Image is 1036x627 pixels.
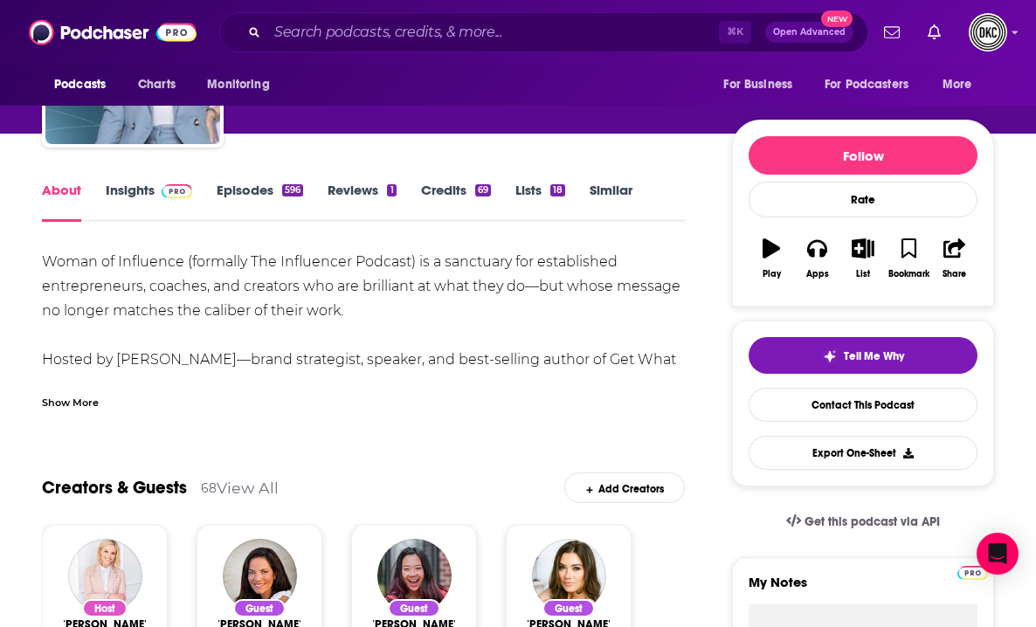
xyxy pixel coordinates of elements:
[267,18,719,46] input: Search podcasts, credits, & more...
[977,533,1019,575] div: Open Intercom Messenger
[282,184,303,196] div: 596
[542,599,595,617] div: Guest
[943,269,966,279] div: Share
[233,599,286,617] div: Guest
[877,17,907,47] a: Show notifications dropdown
[217,182,303,222] a: Episodes596
[749,136,977,175] button: Follow
[475,184,491,196] div: 69
[749,182,977,217] div: Rate
[856,269,870,279] div: List
[821,10,853,27] span: New
[969,13,1007,52] img: User Profile
[969,13,1007,52] span: Logged in as DKCMediatech
[930,68,994,101] button: open menu
[217,479,279,497] a: View All
[138,72,176,97] span: Charts
[68,539,142,613] img: Julie Solomon
[805,514,940,529] span: Get this podcast via API
[207,72,269,97] span: Monitoring
[515,182,565,222] a: Lists18
[223,539,297,613] img: Mary Curran Hackett
[763,269,781,279] div: Play
[813,68,934,101] button: open menu
[806,269,829,279] div: Apps
[29,16,197,49] img: Podchaser - Follow, Share and Rate Podcasts
[195,68,292,101] button: open menu
[749,227,794,290] button: Play
[162,184,192,198] img: Podchaser Pro
[42,477,187,499] a: Creators & Guests
[42,68,128,101] button: open menu
[550,184,565,196] div: 18
[54,72,106,97] span: Podcasts
[773,28,846,37] span: Open Advanced
[711,68,814,101] button: open menu
[387,184,396,196] div: 1
[957,566,988,580] img: Podchaser Pro
[127,68,186,101] a: Charts
[794,227,839,290] button: Apps
[765,22,853,43] button: Open AdvancedNew
[723,72,792,97] span: For Business
[377,539,452,613] img: Reina Pomeroy
[749,574,977,604] label: My Notes
[969,13,1007,52] button: Show profile menu
[719,21,751,44] span: ⌘ K
[825,72,908,97] span: For Podcasters
[749,337,977,374] button: tell me why sparkleTell Me Why
[888,269,929,279] div: Bookmark
[106,182,192,222] a: InsightsPodchaser Pro
[823,349,837,363] img: tell me why sparkle
[886,227,931,290] button: Bookmark
[328,182,396,222] a: Reviews1
[957,563,988,580] a: Pro website
[82,599,128,617] div: Host
[749,388,977,422] a: Contact This Podcast
[201,480,217,496] div: 68
[844,349,904,363] span: Tell Me Why
[921,17,948,47] a: Show notifications dropdown
[749,436,977,470] button: Export One-Sheet
[564,472,684,503] div: Add Creators
[388,599,440,617] div: Guest
[943,72,972,97] span: More
[840,227,886,290] button: List
[421,182,491,222] a: Credits69
[532,539,606,613] img: Tori Gordon
[932,227,977,290] button: Share
[772,500,954,543] a: Get this podcast via API
[590,182,632,222] a: Similar
[219,12,868,52] div: Search podcasts, credits, & more...
[42,182,81,222] a: About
